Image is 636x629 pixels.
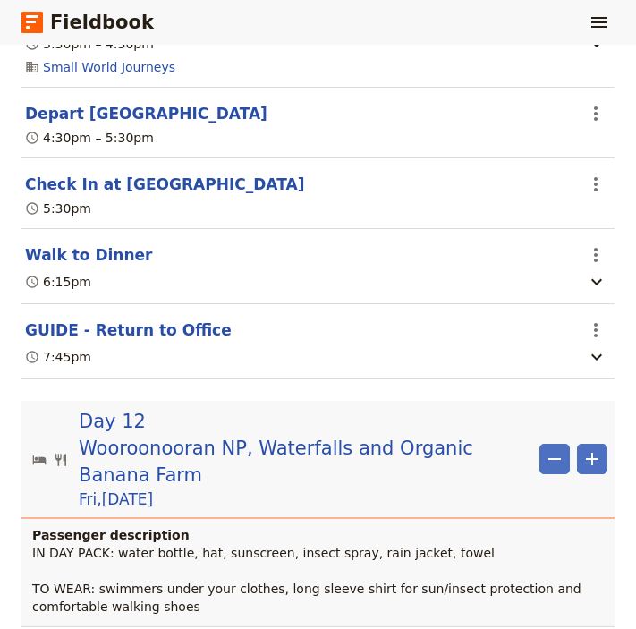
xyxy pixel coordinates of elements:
button: Actions [581,240,611,270]
div: 5:30pm [25,200,91,217]
p: IN DAY PACK: water bottle, hat, sunscreen, insect spray, rain jacket, towel TO WEAR: swimmers und... [32,544,607,616]
button: Add [577,444,607,474]
button: Edit day information [32,408,532,510]
span: Fri , [DATE] [79,489,153,510]
button: Remove [539,444,570,474]
span: Wooroonooran NP, Waterfalls and Organic Banana Farm [79,435,532,489]
div: 7:45pm [25,348,91,366]
span: Day 12 [79,408,146,435]
button: Edit this itinerary item [25,103,267,124]
div: 6:15pm [25,273,91,291]
button: Edit this itinerary item [25,174,304,195]
h4: Passenger description [32,526,607,544]
button: Actions [581,315,611,345]
button: Edit this itinerary item [25,319,232,341]
div: 4:30pm – 5:30pm [25,129,154,147]
button: Actions [581,98,611,129]
a: Small World Journeys [43,58,175,76]
button: Edit this itinerary item [25,244,152,266]
a: Fieldbook [21,7,154,38]
button: Actions [581,169,611,200]
button: Show menu [584,7,615,38]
